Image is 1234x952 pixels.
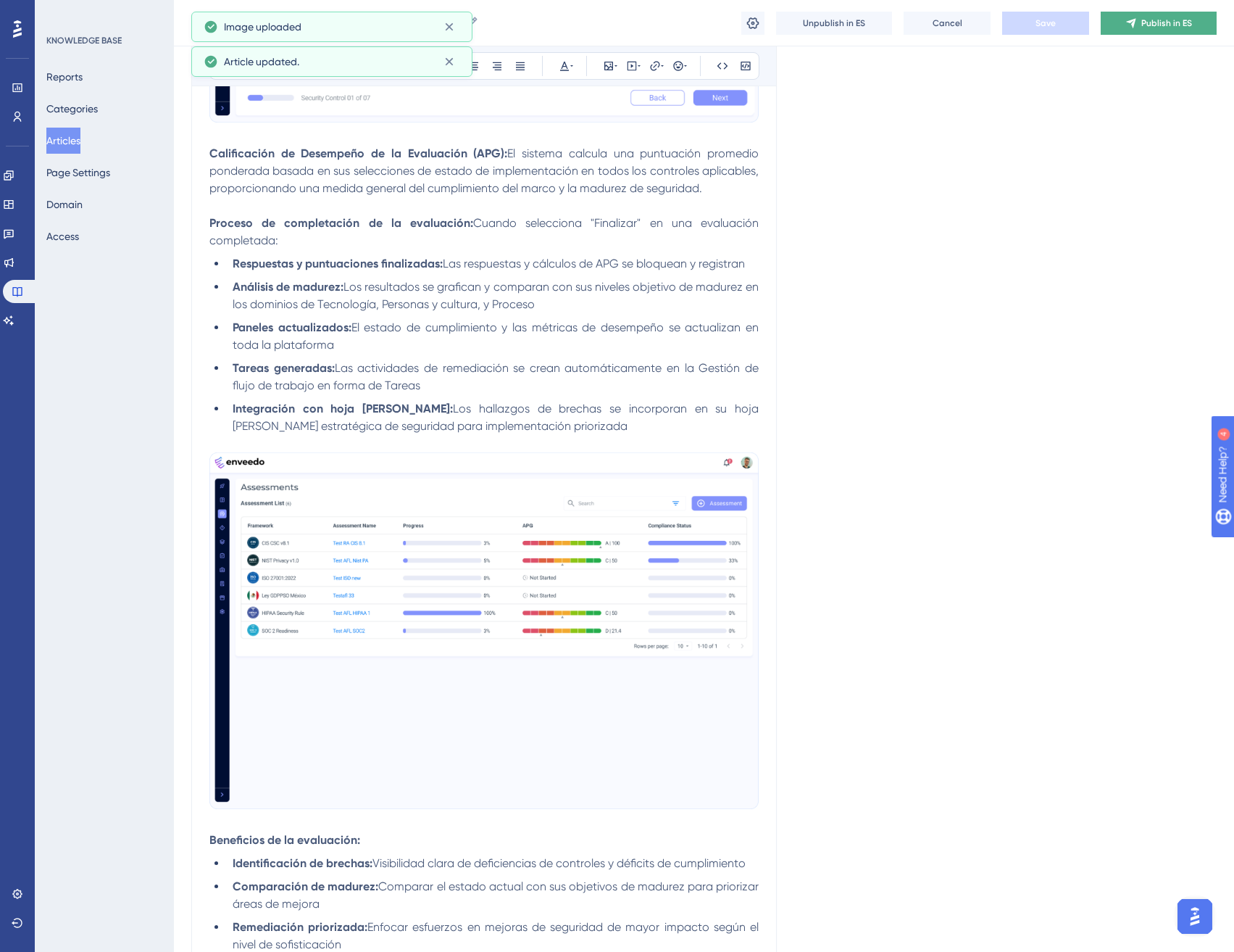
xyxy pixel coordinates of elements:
span: Visibilidad clara de deficiencias de controles y déficits de cumplimiento [372,856,746,870]
strong: Identificación de brechas: [233,856,372,870]
span: Comparar el estado actual con sus objetivos de madurez para priorizar áreas de mejora [233,879,762,911]
div: 4 [101,7,105,19]
strong: Integración con hoja [PERSON_NAME]: [233,402,453,415]
span: Need Help? [34,4,91,21]
strong: Tareas generadas: [233,361,335,375]
strong: Paneles actualizados: [233,320,351,334]
span: Enfocar esfuerzos en mejoras de seguridad de mayor impacto según el nivel de sofisticación [233,920,762,951]
button: Access [46,223,79,249]
button: Domain [46,191,83,218]
span: Save [1035,17,1056,29]
button: Publish in ES [1101,12,1217,35]
button: Unpublish in ES [776,12,892,35]
strong: Análisis de madurez: [233,280,343,294]
span: Los hallazgos de brechas se incorporan en su hoja [PERSON_NAME] estratégica de seguridad para imp... [233,402,762,433]
strong: Calificación de Desempeño de la Evaluación (APG): [209,146,507,160]
span: Los resultados se grafican y comparan con sus niveles objetivo de madurez en los dominios de Tecn... [233,280,762,311]
button: Articles [46,128,80,154]
span: Las respuestas y cálculos de APG se bloquean y registran [443,257,745,270]
button: Page Settings [46,160,110,186]
button: Cancel [904,12,991,35]
span: Unpublish in ES [803,17,865,29]
button: Categories [46,96,98,122]
span: Article updated. [224,53,299,70]
strong: Respuestas y puntuaciones finalizadas: [233,257,443,270]
button: Save [1002,12,1089,35]
span: Image uploaded [224,18,301,36]
span: Cuando selecciona "Finalizar" en una evaluación completada: [209,216,762,247]
span: Cancel [933,17,962,29]
span: Las actividades de remediación se crean automáticamente en la Gestión de flujo de trabajo en form... [233,361,762,392]
strong: Beneficios de la evaluación: [209,833,360,847]
span: Publish in ES [1141,17,1192,29]
strong: Comparación de madurez: [233,879,378,893]
span: El estado de cumplimiento y las métricas de desempeño se actualizan en toda la plataforma [233,320,762,352]
strong: Proceso de completación de la evaluación: [209,216,473,230]
button: Reports [46,64,83,90]
div: KNOWLEDGE BASE [46,35,122,46]
strong: Remediación priorizada: [233,920,367,934]
iframe: UserGuiding AI Assistant Launcher [1173,895,1217,938]
span: El sistema calcula una puntuación promedio ponderada basada en sus selecciones de estado de imple... [209,146,762,195]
